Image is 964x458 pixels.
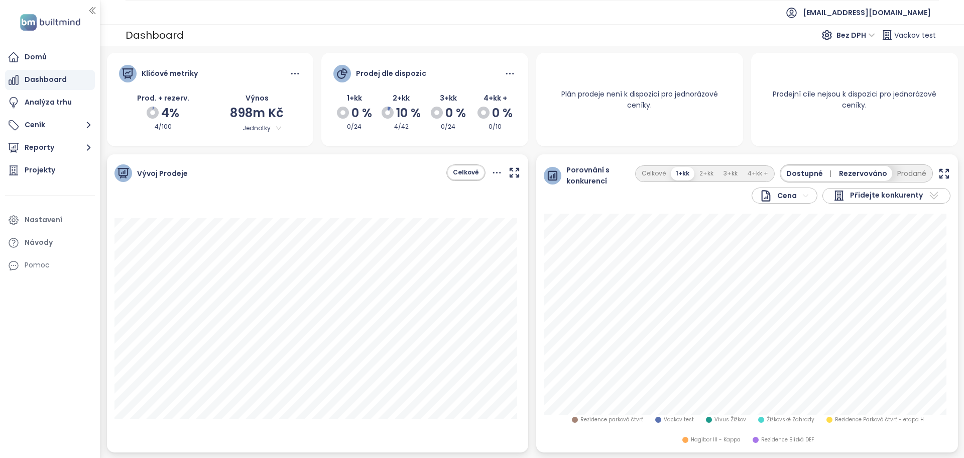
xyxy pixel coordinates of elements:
span: Rezervováno [839,168,887,179]
div: Pomoc [25,259,50,271]
div: Plán prodeje není k dispozici pro jednorázové ceníky. [536,76,743,123]
div: Návody [25,236,53,249]
span: [EMAIL_ADDRESS][DOMAIN_NAME] [803,1,931,25]
span: Rezidence Blízká DEF [761,436,814,444]
span: 0 % [351,104,372,123]
div: 0/24 [427,122,469,132]
div: Nastavení [25,214,62,226]
span: 10 % [396,104,421,123]
span: Přidejte konkurenty [850,190,923,202]
span: Vackov test [894,26,936,44]
button: 3+kk [718,167,743,180]
span: 3+kk [440,93,457,103]
button: 2+kk [694,167,718,180]
span: Vivus Žižkov [714,416,746,424]
span: 2+kk [393,93,410,103]
div: Domů [25,51,47,63]
span: 4+kk + [484,93,507,103]
div: 4/42 [381,122,422,132]
a: Projekty [5,160,95,180]
a: Domů [5,47,95,67]
img: logo [17,12,83,33]
div: Prodejní cíle nejsou k dispozici pro jednorázové ceníky. [751,76,958,123]
button: 4+kk + [743,167,773,180]
div: Dashboard [25,73,67,86]
a: Návody [5,233,95,253]
span: Hagibor III - Kappa [691,436,741,444]
div: 0/10 [474,122,516,132]
div: Prodej dle dispozic [356,68,426,79]
button: Celkově [448,166,484,179]
span: Dostupné [786,168,835,179]
button: Celkově [637,167,671,180]
div: Klíčové metriky [142,68,198,79]
div: 4/100 [119,122,208,132]
div: 0/24 [333,122,375,132]
div: Dashboard [126,26,184,44]
div: Projekty [25,164,55,176]
span: Rezidence parková čtvrť [580,416,643,424]
span: Vackov test [664,416,694,424]
a: Dashboard [5,70,95,90]
button: Prodané [892,166,931,181]
span: | [829,168,831,178]
a: Nastavení [5,210,95,230]
span: 1+kk [347,93,362,103]
span: 898m Kč [230,105,284,121]
span: 0 % [492,104,513,123]
button: 1+kk [671,167,694,180]
button: Reporty [5,138,95,158]
span: Porovnání s konkurencí [566,164,614,187]
span: 4% [161,104,179,123]
div: Pomoc [5,255,95,276]
span: Jednotky [230,123,283,134]
span: Rezidence Parková čtvrť - etapa H [835,416,924,424]
a: Analýza trhu [5,93,95,113]
div: Výnos [212,93,301,104]
span: Žižkovské Zahrady [767,416,814,424]
div: Cena [760,190,797,202]
span: Prod. + rezerv. [137,93,189,103]
span: 0 % [445,104,466,123]
button: Ceník [5,115,95,135]
span: Bez DPH [836,28,875,43]
span: Vývoj Prodeje [137,168,188,179]
div: Analýza trhu [25,96,72,109]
